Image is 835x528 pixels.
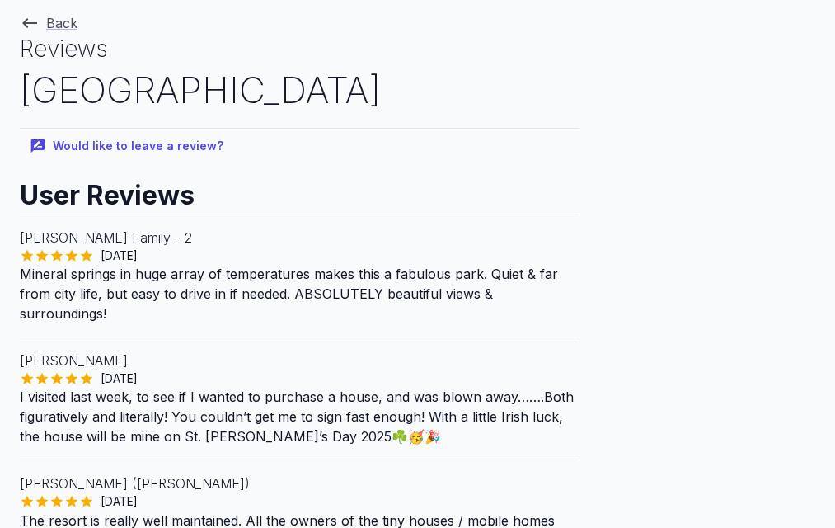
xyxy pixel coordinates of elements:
a: Back [20,15,77,31]
p: [PERSON_NAME] Family - 2 [20,228,579,247]
span: [DATE] [94,247,144,264]
h2: User Reviews [20,164,579,214]
button: Would like to leave a review? [20,129,237,164]
p: [PERSON_NAME] [20,351,579,370]
span: [DATE] [94,370,144,387]
h2: [GEOGRAPHIC_DATA] [20,65,579,115]
p: Mineral springs in huge array of temperatures makes this a fabulous park. Quiet & far from city l... [20,264,579,323]
p: [PERSON_NAME] ([PERSON_NAME]) [20,474,579,493]
p: I visited last week, to see if I wanted to purchase a house, and was blown away…….Both figurative... [20,387,579,446]
span: [DATE] [94,493,144,510]
h1: Reviews [20,33,579,65]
